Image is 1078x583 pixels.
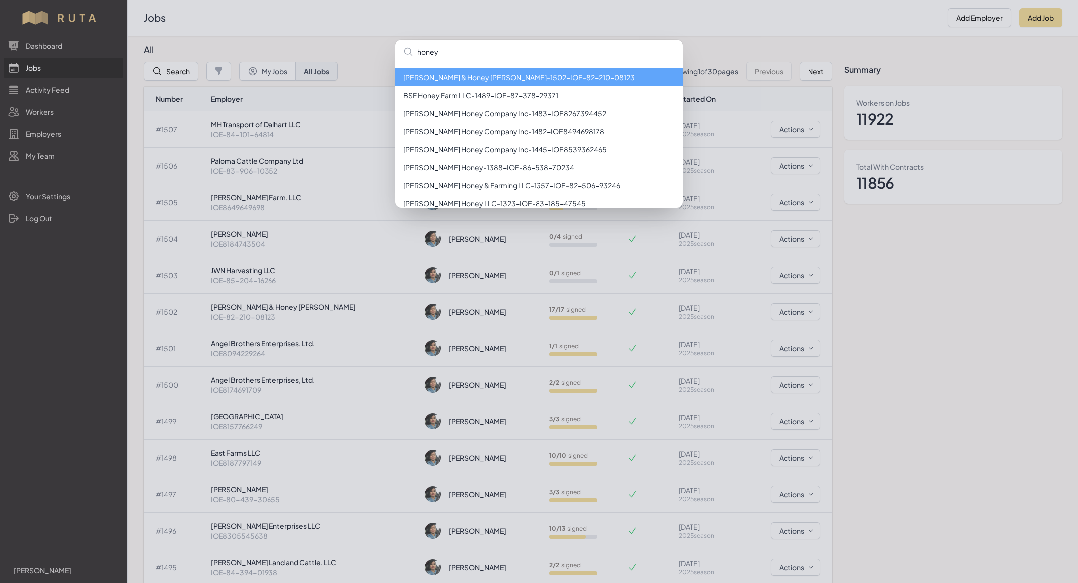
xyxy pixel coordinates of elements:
[395,158,683,176] li: [PERSON_NAME] Honey - 1388 - IOE-86-538-70234
[395,194,683,212] li: [PERSON_NAME] Honey LLC - 1323 - IOE-83-185-47545
[395,122,683,140] li: [PERSON_NAME] Honey Company Inc - 1482 - IOE8494698178
[395,176,683,194] li: [PERSON_NAME] Honey & Farming LLC - 1357 - IOE-82-506-93246
[395,104,683,122] li: [PERSON_NAME] Honey Company Inc - 1483 - IOE8267394452
[395,68,683,86] li: [PERSON_NAME] & Honey [PERSON_NAME] - 1502 - IOE-82-210-08123
[395,140,683,158] li: [PERSON_NAME] Honey Company Inc - 1445 - IOE8539362465
[395,86,683,104] li: BSF Honey Farm LLC - 1489 - IOE-87-378-29371
[395,40,683,64] input: Search...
